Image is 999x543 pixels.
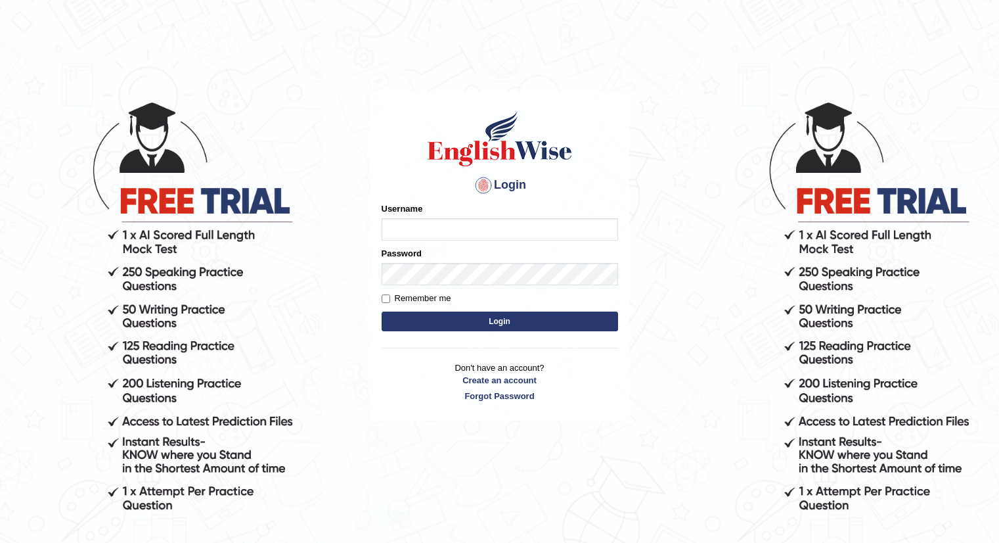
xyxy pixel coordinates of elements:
input: Remember me [382,295,390,303]
a: Create an account [382,374,618,387]
label: Username [382,202,423,215]
button: Login [382,312,618,331]
p: Don't have an account? [382,362,618,402]
a: Forgot Password [382,390,618,402]
img: Logo of English Wise sign in for intelligent practice with AI [425,109,575,168]
label: Remember me [382,292,451,305]
label: Password [382,247,422,260]
h4: Login [382,175,618,196]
